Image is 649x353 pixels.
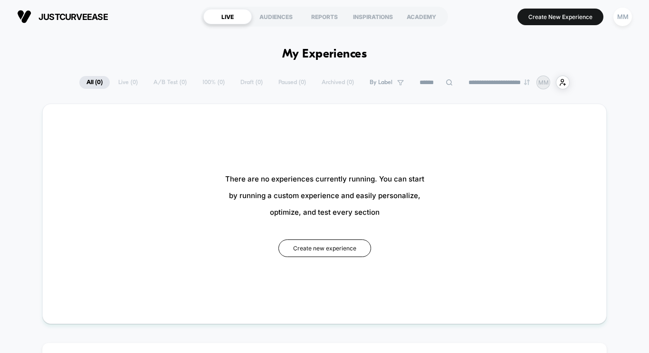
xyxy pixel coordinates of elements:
button: MM [611,7,635,27]
div: ACADEMY [397,9,446,24]
span: By Label [370,79,392,86]
h1: My Experiences [282,48,367,61]
div: LIVE [203,9,252,24]
span: There are no experiences currently running. You can start by running a custom experience and easi... [225,171,424,220]
img: end [524,79,530,85]
div: MM [613,8,632,26]
button: Create new experience [278,239,371,257]
div: REPORTS [300,9,349,24]
span: justcurveease [38,12,108,22]
p: MM [538,79,549,86]
button: Create New Experience [517,9,603,25]
span: All ( 0 ) [79,76,110,89]
div: AUDIENCES [252,9,300,24]
button: justcurveease [14,9,111,24]
div: INSPIRATIONS [349,9,397,24]
img: Visually logo [17,10,31,24]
